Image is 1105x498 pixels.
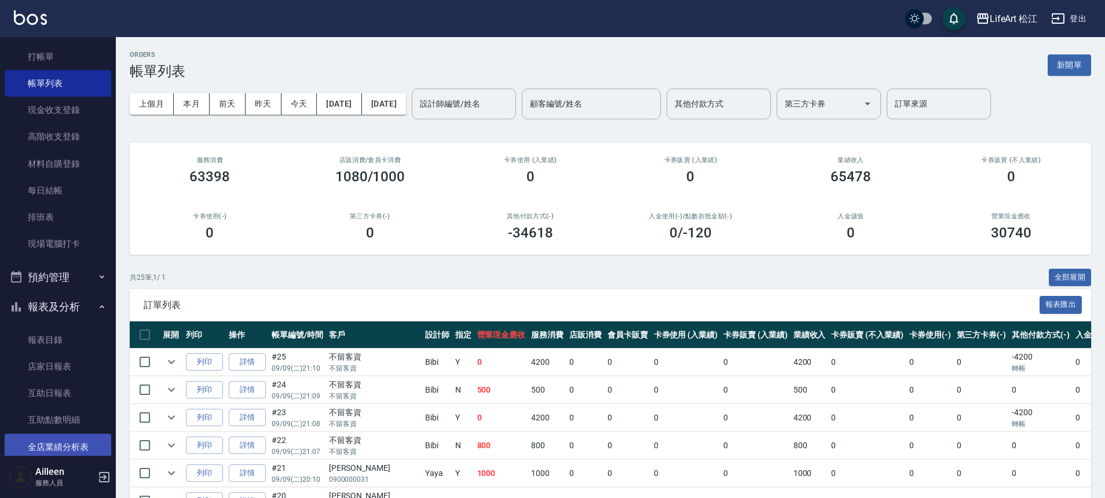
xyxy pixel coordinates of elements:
td: Bibi [422,349,452,376]
h2: 入金使用(-) /點數折抵金額(-) [624,213,757,220]
td: 0 [828,432,906,459]
p: 不留客資 [329,363,419,373]
th: 展開 [160,321,183,349]
td: 0 [828,349,906,376]
p: 不留客資 [329,419,419,429]
td: 0 [906,432,954,459]
button: 報表及分析 [5,292,111,322]
th: 帳單編號/時間 [269,321,326,349]
div: LifeArt 松江 [990,12,1038,26]
td: 0 [720,349,791,376]
td: 0 [605,376,651,404]
div: 不留客資 [329,351,419,363]
td: 1000 [474,460,529,487]
td: #23 [269,404,326,431]
button: [DATE] [317,93,361,115]
p: 09/09 (二) 21:08 [272,419,323,429]
h2: 店販消費 /會員卡消費 [304,156,437,164]
th: 服務消費 [528,321,566,349]
td: #24 [269,376,326,404]
td: 0 [651,349,721,376]
button: 全部展開 [1049,269,1092,287]
button: 昨天 [246,93,281,115]
h2: 其他付款方式(-) [464,213,597,220]
td: 0 [954,349,1009,376]
th: 列印 [183,321,226,349]
button: 列印 [186,464,223,482]
h2: ORDERS [130,51,185,58]
td: 0 [605,460,651,487]
p: 共 25 筆, 1 / 1 [130,272,166,283]
th: 卡券販賣 (入業績) [720,321,791,349]
h3: 63398 [189,169,230,185]
th: 卡券販賣 (不入業績) [828,321,906,349]
td: 0 [906,460,954,487]
a: 店家日報表 [5,353,111,380]
a: 現場電腦打卡 [5,230,111,257]
td: Bibi [422,432,452,459]
td: 4200 [528,404,566,431]
td: 0 [605,432,651,459]
a: 互助日報表 [5,380,111,407]
h3: 0 [847,225,855,241]
td: 0 [828,376,906,404]
a: 詳情 [229,464,266,482]
p: 不留客資 [329,391,419,401]
h3: 0 /-120 [669,225,712,241]
th: 卡券使用 (入業績) [651,321,721,349]
button: expand row [163,464,180,482]
th: 會員卡販賣 [605,321,651,349]
h3: 0 [686,169,694,185]
td: 500 [474,376,529,404]
img: Logo [14,10,47,25]
td: 0 [566,460,605,487]
h3: 30740 [991,225,1031,241]
p: 0900000031 [329,474,419,485]
h2: 入金儲值 [785,213,917,220]
p: 轉帳 [1012,419,1070,429]
button: 今天 [281,93,317,115]
a: 打帳單 [5,43,111,70]
h3: 0 [206,225,214,241]
td: 800 [474,432,529,459]
button: 報表匯出 [1040,296,1082,314]
td: N [452,432,474,459]
td: 500 [528,376,566,404]
td: 4200 [528,349,566,376]
td: 0 [651,376,721,404]
td: 0 [720,376,791,404]
td: 0 [720,460,791,487]
div: 不留客資 [329,379,419,391]
th: 店販消費 [566,321,605,349]
button: expand row [163,381,180,398]
th: 其他付款方式(-) [1009,321,1073,349]
td: 0 [566,404,605,431]
td: 0 [651,404,721,431]
td: 0 [720,432,791,459]
td: #25 [269,349,326,376]
a: 材料自購登錄 [5,151,111,177]
button: expand row [163,437,180,454]
td: 800 [528,432,566,459]
th: 操作 [226,321,269,349]
button: [DATE] [362,93,406,115]
td: 0 [566,376,605,404]
h3: 0 [526,169,535,185]
td: 1000 [528,460,566,487]
button: 新開單 [1048,54,1091,76]
td: N [452,376,474,404]
td: 800 [791,432,829,459]
button: save [942,7,965,30]
h2: 業績收入 [785,156,917,164]
h2: 卡券販賣 (不入業績) [945,156,1077,164]
td: 0 [1009,432,1073,459]
h2: 營業現金應收 [945,213,1077,220]
a: 高階收支登錄 [5,123,111,150]
th: 業績收入 [791,321,829,349]
a: 詳情 [229,409,266,427]
td: Y [452,349,474,376]
p: 09/09 (二) 20:10 [272,474,323,485]
a: 帳單列表 [5,70,111,97]
h2: 卡券使用 (入業績) [464,156,597,164]
h3: 服務消費 [144,156,276,164]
